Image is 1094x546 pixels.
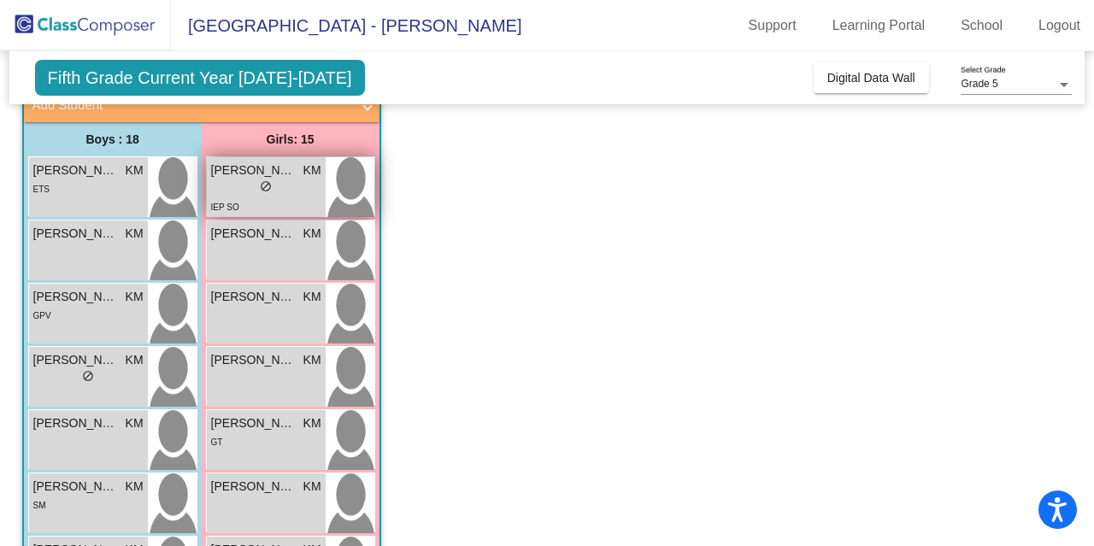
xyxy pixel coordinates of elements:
[126,288,144,306] span: KM
[303,478,321,496] span: KM
[827,71,915,85] span: Digital Data Wall
[126,225,144,243] span: KM
[33,161,119,179] span: [PERSON_NAME]
[819,12,939,39] a: Learning Portal
[33,225,119,243] span: [PERSON_NAME]
[126,414,144,432] span: KM
[32,96,350,115] mat-panel-title: Add Student
[211,225,297,243] span: [PERSON_NAME]
[33,501,46,510] span: SM
[24,88,379,122] mat-expansion-panel-header: Add Student
[82,370,94,382] span: do_not_disturb_alt
[24,122,202,156] div: Boys : 18
[126,351,144,369] span: KM
[33,478,119,496] span: [PERSON_NAME]
[1025,12,1094,39] a: Logout
[260,180,272,192] span: do_not_disturb_alt
[33,185,50,194] span: ETS
[947,12,1016,39] a: School
[303,351,321,369] span: KM
[211,161,297,179] span: [PERSON_NAME]
[33,288,119,306] span: [PERSON_NAME]
[303,414,321,432] span: KM
[126,478,144,496] span: KM
[211,478,297,496] span: [PERSON_NAME]
[211,351,297,369] span: [PERSON_NAME]
[814,62,929,93] button: Digital Data Wall
[211,437,223,447] span: GT
[211,203,239,212] span: IEP SO
[33,351,119,369] span: [PERSON_NAME]
[202,122,379,156] div: Girls: 15
[735,12,810,39] a: Support
[961,78,997,90] span: Grade 5
[126,161,144,179] span: KM
[303,225,321,243] span: KM
[171,12,521,39] span: [GEOGRAPHIC_DATA] - [PERSON_NAME]
[303,288,321,306] span: KM
[211,414,297,432] span: [PERSON_NAME]
[211,288,297,306] span: [PERSON_NAME]
[35,60,365,96] span: Fifth Grade Current Year [DATE]-[DATE]
[303,161,321,179] span: KM
[33,414,119,432] span: [PERSON_NAME]
[33,311,51,320] span: GPV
